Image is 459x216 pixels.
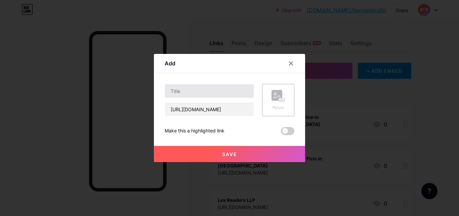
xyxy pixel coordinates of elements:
button: Save [154,146,305,162]
div: Picture [272,105,285,110]
div: Add [165,59,175,67]
div: Make this a highlighted link [165,127,224,135]
input: Title [165,84,254,98]
span: Save [222,151,237,157]
input: URL [165,102,254,116]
